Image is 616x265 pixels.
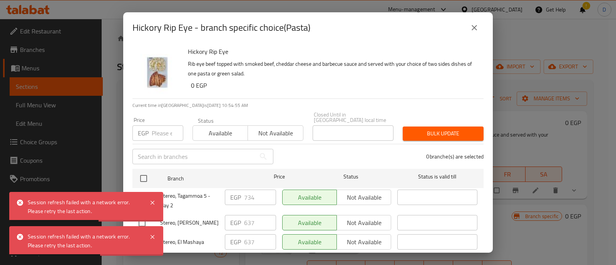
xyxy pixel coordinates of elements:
[132,22,310,34] h2: Hickory Rip Eye - branch specific choice(Pasta)
[244,190,276,205] input: Please enter price
[160,218,219,228] span: Stereo, [PERSON_NAME]
[132,149,256,164] input: Search in branches
[426,153,484,160] p: 0 branche(s) are selected
[152,125,183,141] input: Please enter price
[397,172,477,182] span: Status is valid till
[230,193,241,202] p: EGP
[465,18,484,37] button: close
[132,102,484,109] p: Current time in [GEOGRAPHIC_DATA] is [DATE] 10:54:55 AM
[230,237,241,247] p: EGP
[409,129,477,138] span: Bulk update
[311,172,391,182] span: Status
[28,198,142,215] div: Session refresh failed with a network error. Please retry the last action.
[251,128,300,139] span: Not available
[403,127,484,141] button: Bulk update
[254,172,305,182] span: Price
[138,128,149,138] p: EGP
[230,218,241,227] p: EGP
[244,215,276,230] input: Please enter price
[160,191,219,210] span: Stereo, Tagammoa 5 - Hay 2
[188,46,477,57] h6: Hickory Rip Eye
[167,174,248,183] span: Branch
[132,46,182,95] img: Hickory Rip Eye
[188,59,477,78] p: Rib eye beef topped with smoked beef, cheddar cheese and barbecue sauce and served with your choi...
[160,237,219,247] span: Stereo, El Mashaya
[248,125,303,141] button: Not available
[196,128,245,139] span: Available
[244,234,276,250] input: Please enter price
[192,125,248,141] button: Available
[191,80,477,91] h6: 0 EGP
[28,232,142,250] div: Session refresh failed with a network error. Please retry the last action.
